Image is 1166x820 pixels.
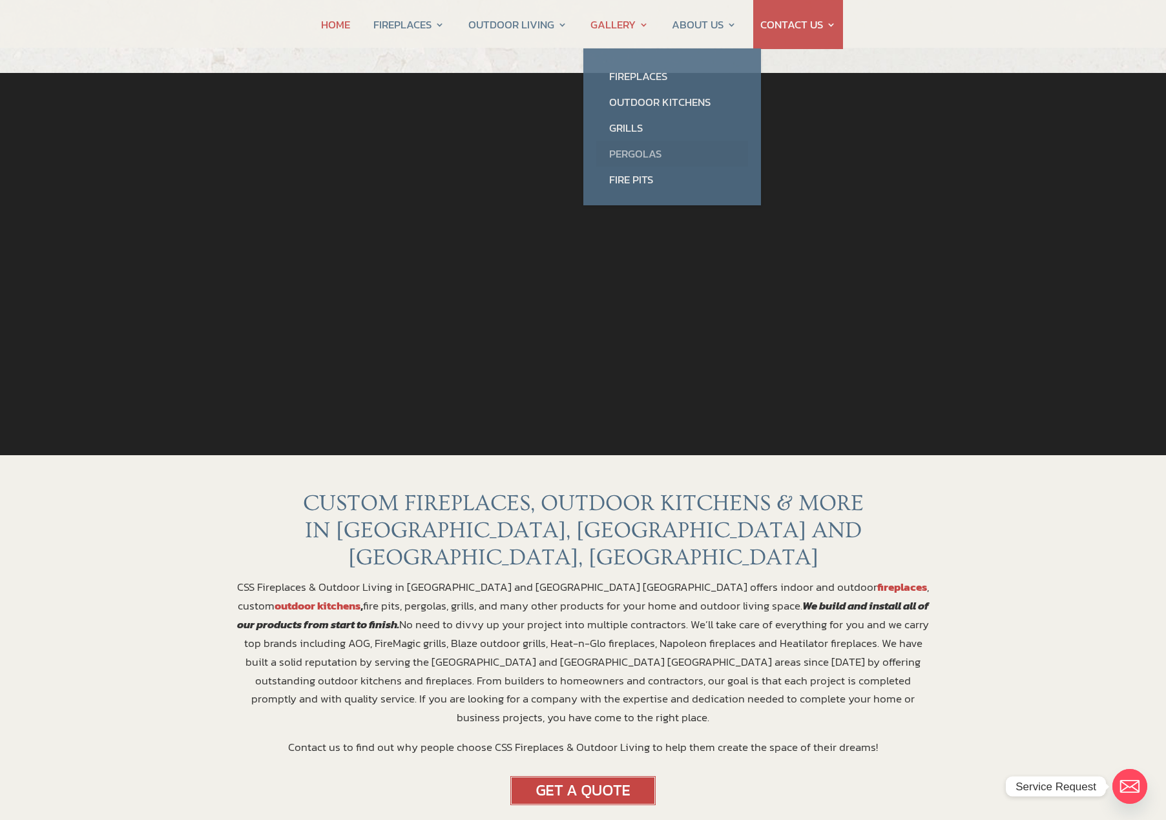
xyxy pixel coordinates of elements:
[234,738,932,757] p: Contact us to find out why people choose CSS Fireplaces & Outdoor Living to help them create the ...
[234,578,932,738] p: CSS Fireplaces & Outdoor Living in [GEOGRAPHIC_DATA] and [GEOGRAPHIC_DATA] [GEOGRAPHIC_DATA] offe...
[275,597,360,614] a: outdoor kitchens
[510,776,656,805] img: GetAQuote_btn
[234,490,932,578] h1: CUSTOM FIREPLACES, OUTDOOR KITCHENS & MORE IN [GEOGRAPHIC_DATA], [GEOGRAPHIC_DATA] AND [GEOGRAPHI...
[237,597,929,633] strong: We build and install all of our products from start to finish.
[275,597,363,614] strong: ,
[596,141,748,167] a: Pergolas
[596,167,748,192] a: Fire Pits
[877,579,927,595] a: fireplaces
[510,793,656,810] a: get a quote for fireplace or outdoor kitchen
[596,63,748,89] a: Fireplaces
[1112,769,1147,804] a: Email
[596,89,748,115] a: Outdoor Kitchens
[596,115,748,141] a: Grills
